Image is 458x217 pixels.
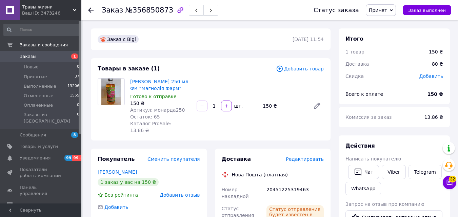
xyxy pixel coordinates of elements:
[369,7,387,13] span: Принят
[72,155,83,161] span: 99+
[3,24,80,36] input: Поиск
[260,101,307,111] div: 150 ₴
[160,192,200,198] span: Добавить отзыв
[98,169,137,175] a: [PERSON_NAME]
[98,65,160,72] span: Товары в заказе (1)
[20,53,36,60] span: Заказы
[24,74,47,80] span: Принятые
[20,132,46,138] span: Сообщения
[147,156,200,162] span: Сменить покупателя
[345,36,363,42] span: Итого
[276,65,324,72] span: Добавить товар
[24,64,39,70] span: Новые
[409,165,442,179] a: Telegram
[403,5,451,15] button: Заказ выполнен
[293,37,324,42] time: [DATE] 11:54
[20,167,63,179] span: Показатели работы компании
[24,102,53,108] span: Оплаченные
[310,99,324,113] a: Редактировать
[24,93,53,99] span: Отмененные
[130,100,191,107] div: 150 ₴
[222,156,251,162] span: Доставка
[408,8,446,13] span: Заказ выполнен
[98,156,135,162] span: Покупатель
[24,83,56,89] span: Выполненные
[314,7,359,14] div: Статус заказа
[77,102,79,108] span: 0
[75,74,79,80] span: 37
[70,93,79,99] span: 1555
[88,7,94,14] div: Вернуться назад
[443,176,456,189] button: Чат с покупателем32
[233,103,243,109] div: шт.
[345,182,381,195] a: WhatsApp
[64,155,72,161] span: 99
[230,171,290,178] div: Нова Пошта (платная)
[345,73,364,79] span: Скидка
[22,10,81,16] div: Ваш ID: 3473246
[382,165,405,179] a: Viber
[222,187,249,199] span: Номер накладной
[130,107,185,113] span: Артикул: монарда250
[104,204,128,210] span: Добавить
[22,4,73,10] span: Травы жизни
[345,143,375,149] span: Действия
[130,114,160,120] span: Остаток: 65
[102,6,123,14] span: Заказ
[130,79,188,91] a: [PERSON_NAME] 250 мл ФК "Магнолія Фарм"
[286,156,324,162] span: Редактировать
[345,49,364,55] span: 1 товар
[101,79,121,105] img: Олія монарди 250 мл ФК "Магнолія Фарм"
[71,132,78,138] span: 8
[20,144,58,150] span: Товары и услуги
[345,114,392,120] span: Комиссия за заказ
[345,91,383,97] span: Всего к оплате
[77,112,79,124] span: 0
[77,64,79,70] span: 0
[130,94,177,99] span: Готово к отправке
[125,6,173,14] span: №356850873
[424,114,443,120] span: 13.86 ₴
[20,42,68,48] span: Заказы и сообщения
[98,178,159,186] div: 1 заказ у вас на 150 ₴
[345,156,401,161] span: Написать покупателю
[427,91,443,97] b: 150 ₴
[265,183,325,202] div: 20451225319463
[345,201,424,207] span: Запрос на отзыв про компанию
[24,112,77,124] span: Заказы из [GEOGRAPHIC_DATA]
[348,165,379,179] button: Чат
[449,176,456,182] span: 32
[429,48,443,55] div: 150 ₴
[20,185,63,197] span: Панель управления
[20,202,38,208] span: Отзывы
[345,61,369,67] span: Доставка
[20,155,51,161] span: Уведомления
[428,57,447,71] div: 80 ₴
[67,83,79,89] span: 13206
[419,73,443,79] span: Добавить
[98,35,139,43] div: Заказ с Bigl
[71,53,78,59] span: 1
[130,121,171,133] span: Каталог ProSale: 13.86 ₴
[104,192,138,198] span: Без рейтинга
